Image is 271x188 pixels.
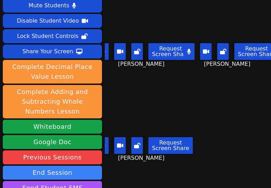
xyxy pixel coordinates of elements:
span: [PERSON_NAME] [118,60,166,68]
div: Lock Student Controls [17,31,79,42]
div: Share Your Screen [22,46,73,57]
button: Request Screen Share [148,43,192,60]
button: Complete Adding and Subtracting Whole Numbers Lesson [3,85,102,118]
span: [PERSON_NAME] [118,154,166,162]
button: Complete Decimal Place Value Lesson [3,60,102,84]
button: Request Screen Share [148,137,192,154]
button: Disable Student Video [3,14,102,28]
button: Whiteboard [3,120,102,134]
div: Disable Student Video [17,15,79,26]
a: Google Doc [3,135,102,149]
button: Share Your Screen [3,45,102,58]
button: End Session [3,166,102,180]
button: Lock Student Controls [3,29,102,43]
a: Previous Sessions [3,150,102,164]
span: [PERSON_NAME] [204,60,252,68]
